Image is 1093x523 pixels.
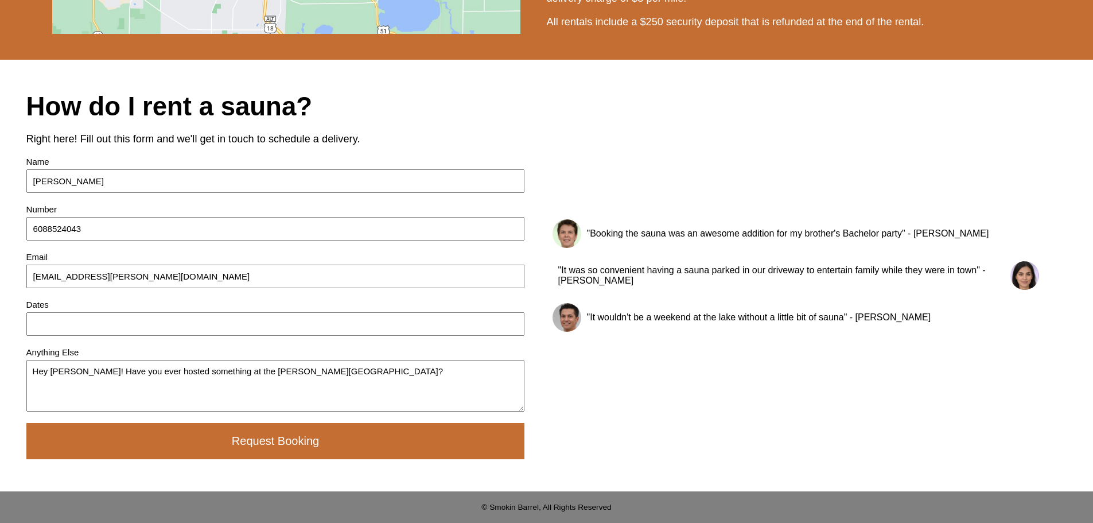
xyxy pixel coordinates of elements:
div: Dates [26,300,525,309]
div: "It was so convenient having a sauna parked in our driveway to entertain family while they were i... [553,259,1011,292]
div: "It wouldn't be a weekend at the lake without a little bit of sauna" - [PERSON_NAME] [581,307,937,328]
img: bryan.jpeg [553,303,581,332]
div: Number [26,204,525,214]
img: sarah.png [1010,261,1039,290]
div: All rentals include a $250 security deposit that is refunded at the end of the rental. [547,10,1067,34]
div: Name [26,157,525,166]
div: Anything Else [26,347,525,357]
div: "Booking the sauna was an awesome addition for my brother's Bachelor party" - [PERSON_NAME] [581,223,995,245]
div: How do I rent a sauna? [26,86,525,127]
div: © Smokin Barrel, All Rights Reserved [481,503,611,512]
img: matt.png [553,219,581,248]
div: Right here! Fill out this form and we'll get in touch to schedule a delivery. [26,127,525,151]
button: Request Booking [26,423,525,459]
div: Email [26,252,525,262]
